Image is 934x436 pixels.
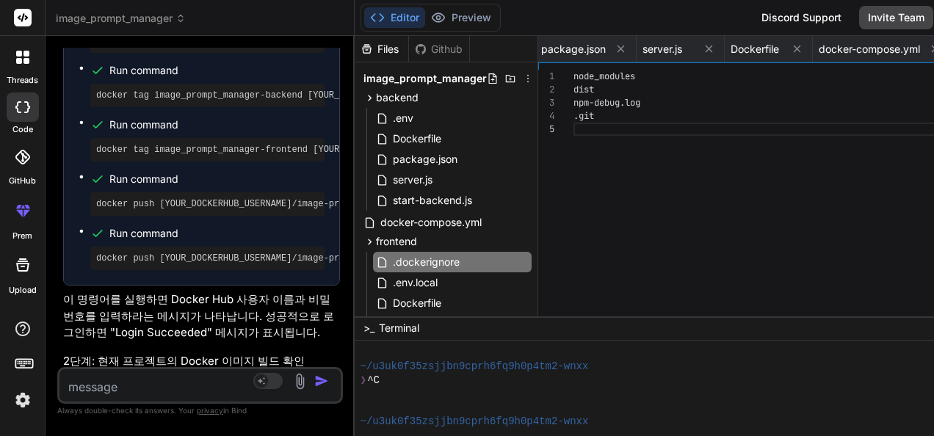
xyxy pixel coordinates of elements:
[363,321,374,335] span: >_
[367,374,380,388] span: ^C
[538,70,554,83] div: 1
[376,234,417,249] span: frontend
[12,123,33,136] label: code
[538,109,554,123] div: 4
[361,360,589,374] span: ~/u3uk0f35zsjjbn9cprh6fq9h0p4tm2-wnxx
[391,253,461,271] span: .dockerignore
[63,353,340,370] h4: 2단계: 현재 프로젝트의 Docker 이미지 빌드 확인
[96,252,319,264] pre: docker push [YOUR_DOCKERHUB_USERNAME]/image-prompt-manager-frontend:latest
[96,90,319,101] pre: docker tag image_prompt_manager-backend [YOUR_DOCKERHUB_USERNAME]/image-prompt-manager-backend:la...
[109,117,325,132] span: Run command
[391,130,443,148] span: Dockerfile
[538,96,554,109] div: 3
[409,42,469,57] div: Github
[642,42,682,57] span: server.js
[12,230,32,242] label: prem
[364,7,425,28] button: Editor
[379,321,419,335] span: Terminal
[9,284,37,297] label: Upload
[109,172,325,186] span: Run command
[361,415,589,429] span: ~/u3uk0f35zsjjbn9cprh6fq9h0p4tm2-wnxx
[7,74,38,87] label: threads
[96,198,319,210] pre: docker push [YOUR_DOCKERHUB_USERNAME]/image-prompt-manager-backend:latest
[361,374,368,388] span: ❯
[379,214,483,231] span: docker-compose.yml
[753,6,850,29] div: Discord Support
[391,150,459,168] span: package.json
[355,42,408,57] div: Files
[63,291,340,341] p: 이 명령어를 실행하면 Docker Hub 사용자 이름과 비밀번호를 입력하라는 메시지가 나타납니다. 성공적으로 로그인하면 "Login Succeeded" 메시지가 표시됩니다.
[573,97,640,109] span: npm-debug.log
[819,42,920,57] span: docker-compose.yml
[573,70,635,82] span: node_modules
[391,294,443,312] span: Dockerfile
[57,404,343,418] p: Always double-check its answers. Your in Bind
[541,42,606,57] span: package.json
[363,71,487,86] span: image_prompt_manager
[197,406,223,415] span: privacy
[391,192,474,209] span: start-backend.js
[425,7,497,28] button: Preview
[731,42,779,57] span: Dockerfile
[391,171,434,189] span: server.js
[538,123,554,136] div: 5
[10,388,35,413] img: settings
[391,315,444,333] span: index.html
[56,11,186,26] span: image_prompt_manager
[859,6,933,29] button: Invite Team
[573,110,594,122] span: .git
[9,175,36,187] label: GitHub
[391,109,415,127] span: .env
[292,373,308,390] img: attachment
[109,63,325,78] span: Run command
[376,90,419,105] span: backend
[573,84,594,95] span: dist
[538,83,554,96] div: 2
[314,374,329,388] img: icon
[391,274,439,291] span: .env.local
[96,144,319,156] pre: docker tag image_prompt_manager-frontend [YOUR_DOCKERHUB_USERNAME]/image-prompt-manager-frontend:...
[109,226,325,241] span: Run command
